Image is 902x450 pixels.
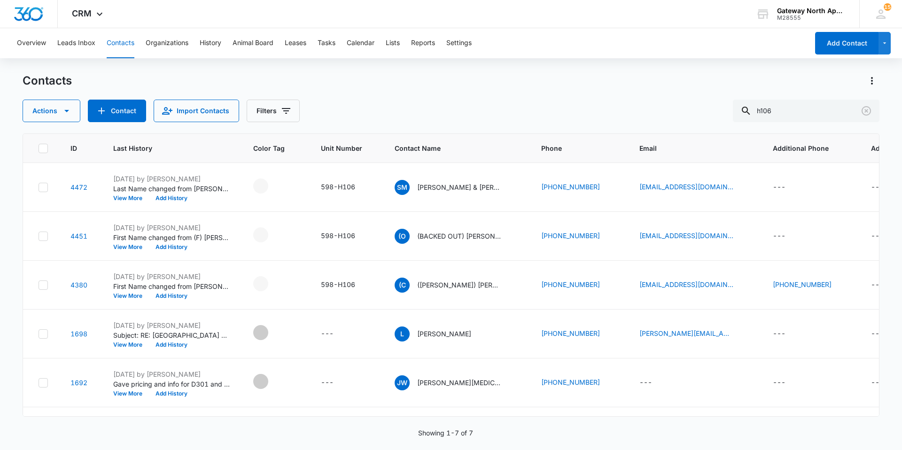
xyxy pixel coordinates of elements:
[113,233,231,242] p: First Name changed from (F) [PERSON_NAME] & to (BACKED OUT) [PERSON_NAME] &.
[70,281,87,289] a: Navigate to contact details page for (Denied) Charlene McAllister & Chane Fredrickson
[773,377,802,388] div: Additional Phone - - Select to Edit Field
[70,143,77,153] span: ID
[395,278,519,293] div: Contact Name - (Denied) Charlene McAllister & Chane Fredrickson - Select to Edit Field
[321,377,350,388] div: Unit Number - - Select to Edit Field
[113,184,231,194] p: Last Name changed from [PERSON_NAME] to [PERSON_NAME] &amp; [PERSON_NAME].
[541,143,603,153] span: Phone
[541,377,600,387] a: [PHONE_NUMBER]
[23,74,72,88] h1: Contacts
[23,100,80,122] button: Actions
[285,28,306,58] button: Leases
[395,278,410,293] span: (C
[57,28,95,58] button: Leads Inbox
[871,328,884,340] div: ---
[395,229,519,244] div: Contact Name - (BACKED OUT) Jasmine Lucero & Michael Cox - Select to Edit Field
[884,3,891,11] div: notifications count
[446,28,472,58] button: Settings
[773,377,785,388] div: ---
[318,28,335,58] button: Tasks
[871,279,901,291] div: Additional Email - - Select to Edit Field
[417,182,502,192] p: [PERSON_NAME] & [PERSON_NAME]
[113,369,231,379] p: [DATE] by [PERSON_NAME]
[88,100,146,122] button: Add Contact
[773,279,848,291] div: Additional Phone - (970) 310-6925 - Select to Edit Field
[395,143,505,153] span: Contact Name
[149,342,194,348] button: Add History
[321,279,355,289] div: 598-H106
[149,293,194,299] button: Add History
[541,279,617,291] div: Phone - (720) 804-4796 - Select to Edit Field
[321,328,350,340] div: Unit Number - - Select to Edit Field
[113,272,231,281] p: [DATE] by [PERSON_NAME]
[70,232,87,240] a: Navigate to contact details page for (BACKED OUT) Jasmine Lucero & Michael Cox
[773,182,785,193] div: ---
[70,330,87,338] a: Navigate to contact details page for Lupita
[639,377,652,388] div: ---
[639,377,669,388] div: Email - - Select to Edit Field
[871,182,901,193] div: Additional Email - - Select to Edit Field
[386,28,400,58] button: Lists
[871,231,901,242] div: Additional Email - - Select to Edit Field
[253,227,285,242] div: - - Select to Edit Field
[884,3,891,11] span: 15
[871,231,884,242] div: ---
[417,231,502,241] p: (BACKED OUT) [PERSON_NAME] & [PERSON_NAME]
[639,328,733,338] a: [PERSON_NAME][EMAIL_ADDRESS][DOMAIN_NAME]
[639,182,733,192] a: [EMAIL_ADDRESS][DOMAIN_NAME]
[149,195,194,201] button: Add History
[395,180,410,195] span: SM
[815,32,879,54] button: Add Contact
[113,342,149,348] button: View More
[72,8,92,18] span: CRM
[773,231,785,242] div: ---
[321,231,355,241] div: 598-H106
[154,100,239,122] button: Import Contacts
[321,377,334,388] div: ---
[777,15,846,21] div: account id
[541,231,600,241] a: [PHONE_NUMBER]
[417,378,502,388] p: [PERSON_NAME][MEDICAL_DATA]
[639,328,750,340] div: Email - lupita.mares123@hotmail.com - Select to Edit Field
[70,379,87,387] a: Navigate to contact details page for Jennifer Whitehead
[871,279,884,291] div: ---
[639,143,737,153] span: Email
[639,231,733,241] a: [EMAIL_ADDRESS][DOMAIN_NAME]
[773,279,832,289] a: [PHONE_NUMBER]
[541,182,617,193] div: Phone - (970) 910-2001 - Select to Edit Field
[859,103,874,118] button: Clear
[113,195,149,201] button: View More
[639,231,750,242] div: Email - jasminecj99@gmail.com - Select to Edit Field
[395,326,488,341] div: Contact Name - Lupita - Select to Edit Field
[321,328,334,340] div: ---
[733,100,879,122] input: Search Contacts
[395,375,519,390] div: Contact Name - Jennifer Whitehead - Select to Edit Field
[113,281,231,291] p: First Name changed from [PERSON_NAME] & to ([PERSON_NAME]) [PERSON_NAME] &.
[113,244,149,250] button: View More
[146,28,188,58] button: Organizations
[417,280,502,290] p: ([PERSON_NAME]) [PERSON_NAME] & [PERSON_NAME]
[871,182,884,193] div: ---
[418,428,473,438] p: Showing 1-7 of 7
[541,328,600,338] a: [PHONE_NUMBER]
[149,244,194,250] button: Add History
[395,375,410,390] span: JW
[773,143,848,153] span: Additional Phone
[541,377,617,388] div: Phone - (707) 843-9643 - Select to Edit Field
[113,320,231,330] p: [DATE] by [PERSON_NAME]
[253,374,285,389] div: - - Select to Edit Field
[321,182,372,193] div: Unit Number - 598-H106 - Select to Edit Field
[113,223,231,233] p: [DATE] by [PERSON_NAME]
[639,182,750,193] div: Email - ftwsm2868@gmail.com - Select to Edit Field
[113,379,231,389] p: Gave pricing and info for D301 and H106. Her mom lives here and was just curious on pricing
[541,328,617,340] div: Phone - 17209870141 - Select to Edit Field
[871,377,901,388] div: Additional Email - - Select to Edit Field
[113,330,231,340] p: Subject: RE: [GEOGRAPHIC_DATA] Hi [PERSON_NAME], I have two apartments available, that meet your ...
[321,143,372,153] span: Unit Number
[541,231,617,242] div: Phone - (970) 430-3861 - Select to Edit Field
[395,326,410,341] span: L
[107,28,134,58] button: Contacts
[321,279,372,291] div: Unit Number - 598-H106 - Select to Edit Field
[773,328,802,340] div: Additional Phone - - Select to Edit Field
[113,143,217,153] span: Last History
[17,28,46,58] button: Overview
